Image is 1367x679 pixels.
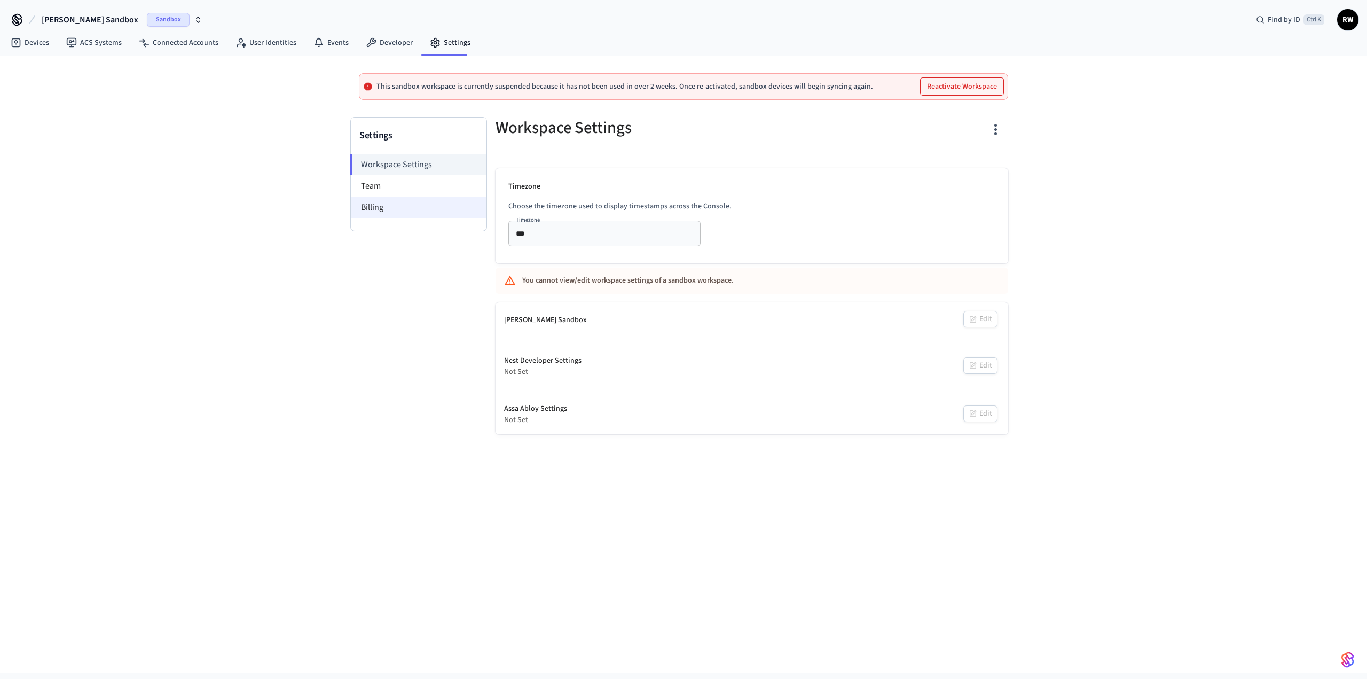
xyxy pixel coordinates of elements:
p: This sandbox workspace is currently suspended because it has not been used in over 2 weeks. Once ... [376,82,873,91]
li: Team [351,175,486,197]
li: Workspace Settings [350,154,486,175]
label: Timezone [516,216,540,224]
button: Reactivate Workspace [921,78,1003,95]
div: Not Set [504,415,567,426]
div: Nest Developer Settings [504,355,582,366]
a: ACS Systems [58,33,130,52]
p: Timezone [508,181,995,192]
div: [PERSON_NAME] Sandbox [504,315,587,326]
img: SeamLogoGradient.69752ec5.svg [1341,651,1354,668]
div: You cannot view/edit workspace settings of a sandbox workspace. [522,271,918,291]
div: Assa Abloy Settings [504,403,567,415]
h3: Settings [359,128,478,143]
span: Ctrl K [1303,14,1324,25]
span: Sandbox [147,13,190,27]
div: Not Set [504,366,582,378]
a: User Identities [227,33,305,52]
button: RW [1337,9,1358,30]
li: Billing [351,197,486,218]
p: Choose the timezone used to display timestamps across the Console. [508,201,995,212]
a: Devices [2,33,58,52]
a: Connected Accounts [130,33,227,52]
span: RW [1338,10,1357,29]
a: Settings [421,33,479,52]
h5: Workspace Settings [496,117,745,139]
a: Developer [357,33,421,52]
span: Find by ID [1268,14,1300,25]
div: Find by IDCtrl K [1247,10,1333,29]
span: [PERSON_NAME] Sandbox [42,13,138,26]
a: Events [305,33,357,52]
